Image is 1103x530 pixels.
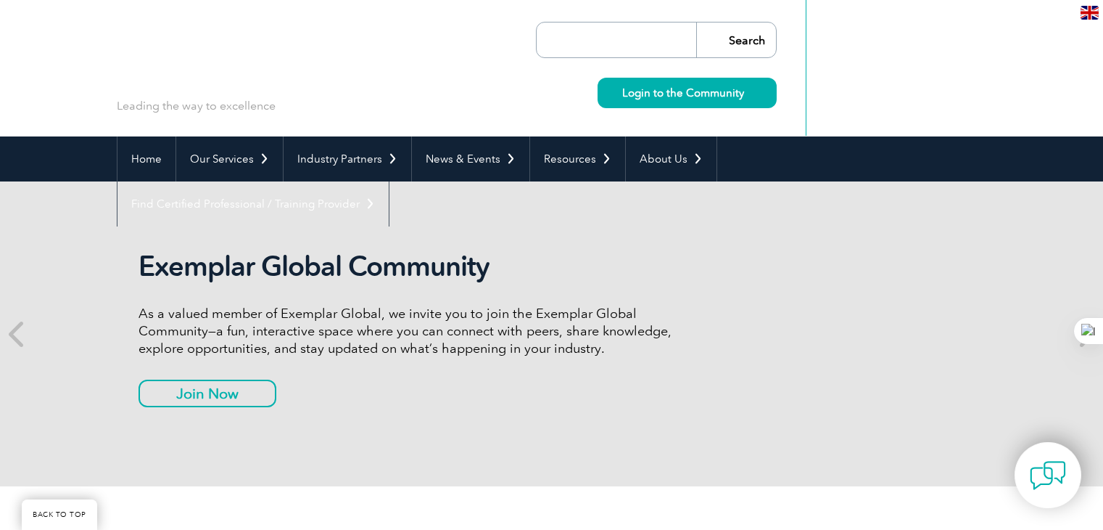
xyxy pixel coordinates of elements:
[22,500,97,530] a: BACK TO TOP
[412,136,529,182] a: News & Events
[598,78,777,108] a: Login to the Community
[117,182,389,227] a: Find Certified Professional / Training Provider
[139,305,682,357] p: As a valued member of Exemplar Global, we invite you to join the Exemplar Global Community—a fun,...
[1081,6,1099,20] img: en
[117,98,276,114] p: Leading the way to excellence
[696,23,776,57] input: Search
[744,89,752,97] img: svg+xml;nitro-empty-id=MzcwOjIyMw==-1;base64,PHN2ZyB2aWV3Qm94PSIwIDAgMTEgMTEiIHdpZHRoPSIxMSIgaGVp...
[176,136,283,182] a: Our Services
[626,136,716,182] a: About Us
[530,136,625,182] a: Resources
[139,380,276,407] a: Join Now
[1030,457,1066,494] img: contact-chat.png
[117,136,175,182] a: Home
[139,250,682,283] h2: Exemplar Global Community
[284,136,411,182] a: Industry Partners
